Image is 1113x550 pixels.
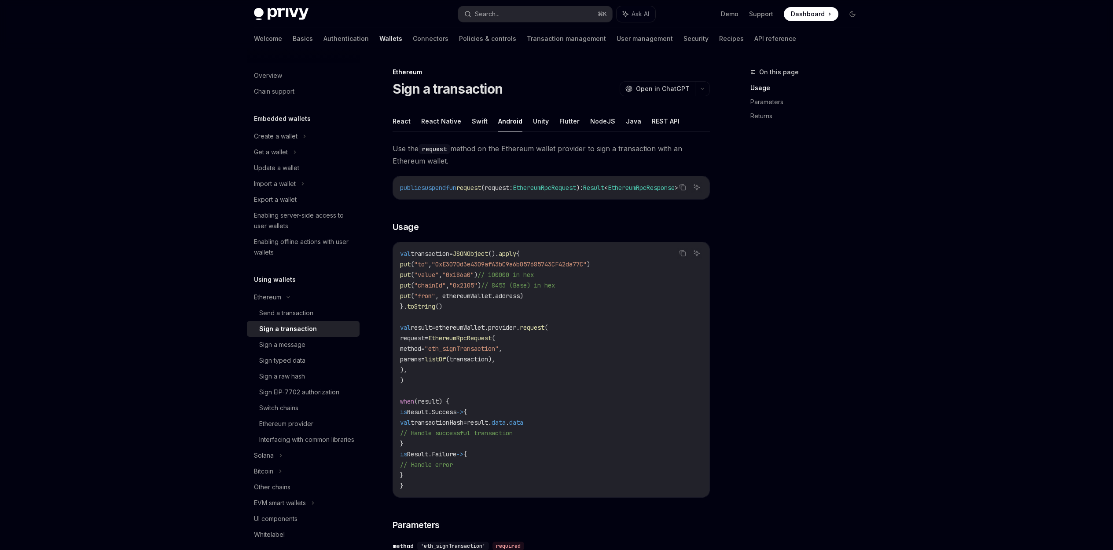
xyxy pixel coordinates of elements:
[400,302,407,310] span: }.
[393,68,710,76] div: Ethereum
[435,292,523,300] span: , ethereumWallet.address)
[400,471,404,479] span: }
[400,419,411,426] span: val
[247,479,360,495] a: Other chains
[449,281,478,289] span: "0x2105"
[506,419,509,426] span: .
[533,111,549,131] button: Unity
[636,84,690,93] span: Open in ChatGPT
[446,355,495,363] span: (transaction),
[617,28,673,49] a: User management
[393,221,419,233] span: Usage
[626,111,641,131] button: Java
[453,250,488,258] span: JSONObject
[247,400,360,416] a: Switch chains
[458,6,612,22] button: Search...⌘K
[259,324,317,334] div: Sign a transaction
[475,9,500,19] div: Search...
[400,345,421,353] span: method
[259,339,305,350] div: Sign a message
[652,111,680,131] button: REST API
[784,7,838,21] a: Dashboard
[425,334,428,342] span: =
[478,281,481,289] span: )
[247,160,360,176] a: Update a wallet
[604,184,608,192] span: <
[719,28,744,49] a: Recipes
[400,408,407,416] span: is
[488,250,499,258] span: ().
[400,397,414,405] span: when
[481,281,555,289] span: // 8453 (Base) in hex
[435,302,442,310] span: ()
[393,142,710,167] span: Use the method on the Ethereum wallet provider to sign a transaction with an Ethereum wallet.
[400,366,407,374] span: ),
[421,111,461,131] button: React Native
[247,305,360,321] a: Send a transaction
[414,281,446,289] span: "chainId"
[691,182,702,193] button: Ask AI
[419,144,450,154] code: request
[247,432,360,448] a: Interfacing with common libraries
[414,260,428,268] span: "to"
[587,260,590,268] span: )
[393,81,503,97] h1: Sign a transaction
[259,355,305,366] div: Sign typed data
[254,498,306,508] div: EVM smart wallets
[449,250,453,258] span: =
[259,403,298,413] div: Switch chains
[428,334,492,342] span: EthereumRpcRequest
[247,192,360,208] a: Export a wallet
[527,28,606,49] a: Transaction management
[446,281,449,289] span: ,
[608,184,675,192] span: EthereumRpcResponse
[259,371,305,382] div: Sign a raw hash
[432,324,435,331] span: =
[414,271,439,279] span: "value"
[456,408,463,416] span: ->
[590,111,615,131] button: NodeJS
[407,450,456,458] span: Result.Failure
[463,419,467,426] span: =
[446,184,456,192] span: fun
[845,7,860,21] button: Toggle dark mode
[400,324,411,331] span: val
[456,184,481,192] span: request
[474,271,478,279] span: )
[323,28,369,49] a: Authentication
[750,95,867,109] a: Parameters
[411,324,432,331] span: result
[254,163,299,173] div: Update a wallet
[254,86,294,97] div: Chain support
[442,271,474,279] span: "0x186a0"
[254,70,282,81] div: Overview
[411,292,414,300] span: (
[544,324,548,331] span: (
[254,292,281,302] div: Ethereum
[247,511,360,527] a: UI components
[254,8,309,20] img: dark logo
[247,337,360,353] a: Sign a message
[254,450,274,461] div: Solana
[520,324,544,331] span: request
[400,482,404,490] span: }
[247,527,360,543] a: Whitelabel
[411,250,449,258] span: transaction
[254,194,297,205] div: Export a wallet
[254,514,298,524] div: UI components
[750,109,867,123] a: Returns
[259,387,339,397] div: Sign EIP-7702 authorization
[425,355,446,363] span: listOf
[749,10,773,18] a: Support
[247,321,360,337] a: Sign a transaction
[421,355,425,363] span: =
[254,131,298,142] div: Create a wallet
[254,237,354,258] div: Enabling offline actions with user wallets
[598,11,607,18] span: ⌘ K
[516,250,520,258] span: {
[583,184,604,192] span: Result
[691,248,702,259] button: Ask AI
[400,450,407,458] span: is
[559,111,580,131] button: Flutter
[411,281,414,289] span: (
